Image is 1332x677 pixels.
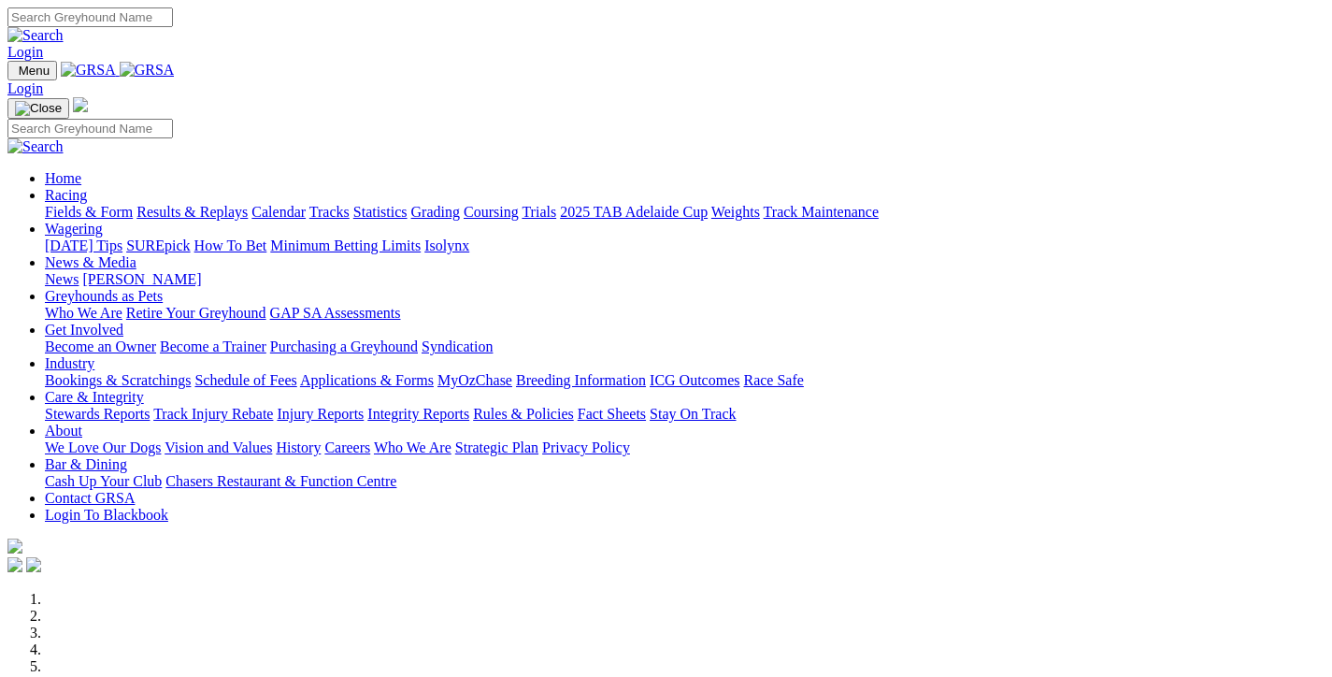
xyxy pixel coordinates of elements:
img: logo-grsa-white.png [7,539,22,554]
a: Race Safe [743,372,803,388]
a: Contact GRSA [45,490,135,506]
a: Retire Your Greyhound [126,305,266,321]
a: Integrity Reports [367,406,469,422]
a: Fields & Form [45,204,133,220]
img: GRSA [120,62,175,79]
a: Coursing [464,204,519,220]
img: Search [7,138,64,155]
div: Wagering [45,238,1325,254]
a: Vision and Values [165,439,272,455]
a: Syndication [422,338,493,354]
div: Get Involved [45,338,1325,355]
a: Isolynx [424,238,469,253]
a: Grading [411,204,460,220]
a: MyOzChase [437,372,512,388]
img: logo-grsa-white.png [73,97,88,112]
div: Racing [45,204,1325,221]
input: Search [7,119,173,138]
a: 2025 TAB Adelaide Cup [560,204,708,220]
img: facebook.svg [7,557,22,572]
img: Search [7,27,64,44]
a: History [276,439,321,455]
a: Applications & Forms [300,372,434,388]
a: Track Injury Rebate [153,406,273,422]
a: News & Media [45,254,136,270]
a: Rules & Policies [473,406,574,422]
a: Who We Are [45,305,122,321]
a: Tracks [309,204,350,220]
a: Minimum Betting Limits [270,238,421,253]
a: [DATE] Tips [45,238,122,253]
div: Bar & Dining [45,473,1325,490]
a: Care & Integrity [45,389,144,405]
a: Bookings & Scratchings [45,372,191,388]
div: About [45,439,1325,456]
a: Breeding Information [516,372,646,388]
div: News & Media [45,271,1325,288]
a: About [45,423,82,439]
button: Toggle navigation [7,98,69,119]
a: Login To Blackbook [45,507,168,523]
input: Search [7,7,173,27]
a: Chasers Restaurant & Function Centre [165,473,396,489]
div: Greyhounds as Pets [45,305,1325,322]
a: We Love Our Dogs [45,439,161,455]
a: Cash Up Your Club [45,473,162,489]
a: Calendar [251,204,306,220]
a: Trials [522,204,556,220]
a: GAP SA Assessments [270,305,401,321]
a: Weights [711,204,760,220]
a: Login [7,44,43,60]
a: Racing [45,187,87,203]
a: Stay On Track [650,406,736,422]
button: Toggle navigation [7,61,57,80]
a: Stewards Reports [45,406,150,422]
a: ICG Outcomes [650,372,739,388]
a: Careers [324,439,370,455]
img: twitter.svg [26,557,41,572]
a: Industry [45,355,94,371]
a: Bar & Dining [45,456,127,472]
a: Become an Owner [45,338,156,354]
a: Track Maintenance [764,204,879,220]
a: Schedule of Fees [194,372,296,388]
div: Industry [45,372,1325,389]
a: Injury Reports [277,406,364,422]
img: Close [15,101,62,116]
a: Statistics [353,204,408,220]
img: GRSA [61,62,116,79]
a: Become a Trainer [160,338,266,354]
div: Care & Integrity [45,406,1325,423]
a: [PERSON_NAME] [82,271,201,287]
a: Who We Are [374,439,451,455]
a: How To Bet [194,238,267,253]
a: Results & Replays [136,204,248,220]
a: Purchasing a Greyhound [270,338,418,354]
a: Get Involved [45,322,123,338]
a: Fact Sheets [578,406,646,422]
a: Privacy Policy [542,439,630,455]
a: Login [7,80,43,96]
a: Strategic Plan [455,439,538,455]
a: Wagering [45,221,103,237]
a: Greyhounds as Pets [45,288,163,304]
a: Home [45,170,81,186]
a: News [45,271,79,287]
span: Menu [19,64,50,78]
a: SUREpick [126,238,190,253]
